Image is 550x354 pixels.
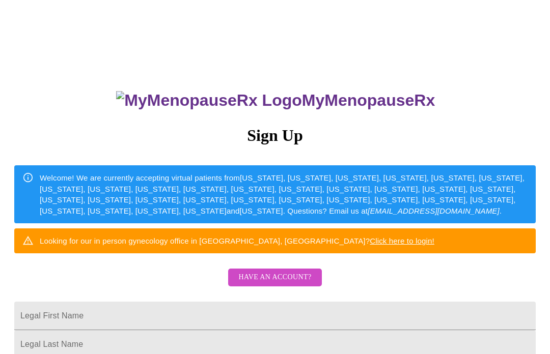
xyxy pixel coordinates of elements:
img: MyMenopauseRx Logo [116,91,301,110]
div: Welcome! We are currently accepting virtual patients from [US_STATE], [US_STATE], [US_STATE], [US... [40,168,528,220]
h3: MyMenopauseRx [16,91,536,110]
a: Click here to login! [370,237,434,245]
button: Have an account? [228,269,321,286]
h3: Sign Up [14,126,536,145]
a: Have an account? [226,280,324,288]
div: Looking for our in person gynecology office in [GEOGRAPHIC_DATA], [GEOGRAPHIC_DATA]? [40,231,434,250]
span: Have an account? [238,271,311,284]
em: [EMAIL_ADDRESS][DOMAIN_NAME] [368,206,500,215]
